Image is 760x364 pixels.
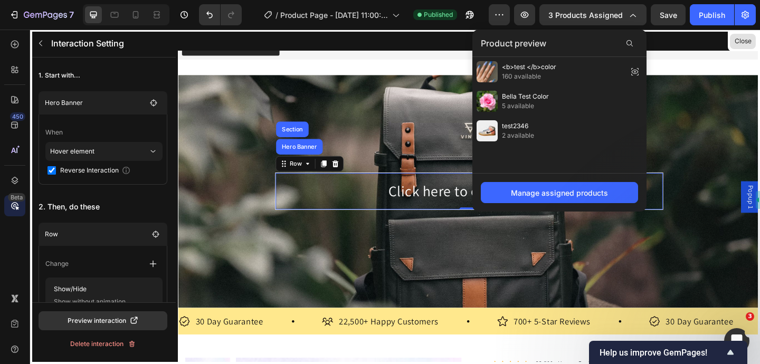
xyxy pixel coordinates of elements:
span: Product preview [481,37,546,50]
p: 2. Then, do these [39,197,167,216]
button: Publish [690,4,734,25]
div: Preview interaction [68,316,139,325]
span: 160 available [502,72,556,81]
p: 7 [69,8,74,21]
span: 3 products assigned [548,9,623,21]
p: 1. Start with... [39,66,167,85]
div: 450 [10,112,25,121]
p: Interaction Setting [51,37,141,50]
button: Save [651,4,686,25]
div: Delete interaction [70,339,136,349]
iframe: Intercom live chat [724,328,749,353]
span: 2 available [502,131,534,140]
div: Undo/Redo [199,4,242,25]
img: preview-img [477,91,498,112]
img: preview-img [477,61,498,82]
button: Show survey - Help us improve GemPages! [600,346,737,359]
p: Show without animation [50,296,155,307]
span: Reverse Interaction [60,165,119,176]
div: Beta [8,193,25,202]
button: 3 products assigned [539,4,647,25]
img: preview-img [477,120,498,141]
span: 5 available [502,101,549,111]
span: Save [660,11,677,20]
span: Bella Test Color [502,92,549,101]
p: Row [45,229,129,240]
p: Hover element [50,142,148,161]
button: Delete interaction [39,334,167,353]
div: Manage assigned products [511,187,608,198]
button: Manage assigned products [481,182,638,203]
span: <b>test </b>color [502,62,556,72]
div: Publish [699,9,725,21]
span: Published [424,10,453,20]
p: Change [45,258,69,269]
span: Help us improve GemPages! [600,348,724,358]
iframe: To enrich screen reader interactions, please activate Accessibility in Grammarly extension settings [178,30,760,364]
span: 3 [746,312,754,321]
span: test2346 [502,121,534,131]
span: / [275,9,278,21]
span: Product Page - [DATE] 11:00:26 [280,9,388,21]
button: 7 [4,4,79,25]
p: Show/Hide [50,282,125,296]
p: When [45,123,163,142]
button: Close [730,34,756,49]
button: Preview interaction [39,311,167,330]
p: Hero Banner [45,98,146,108]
